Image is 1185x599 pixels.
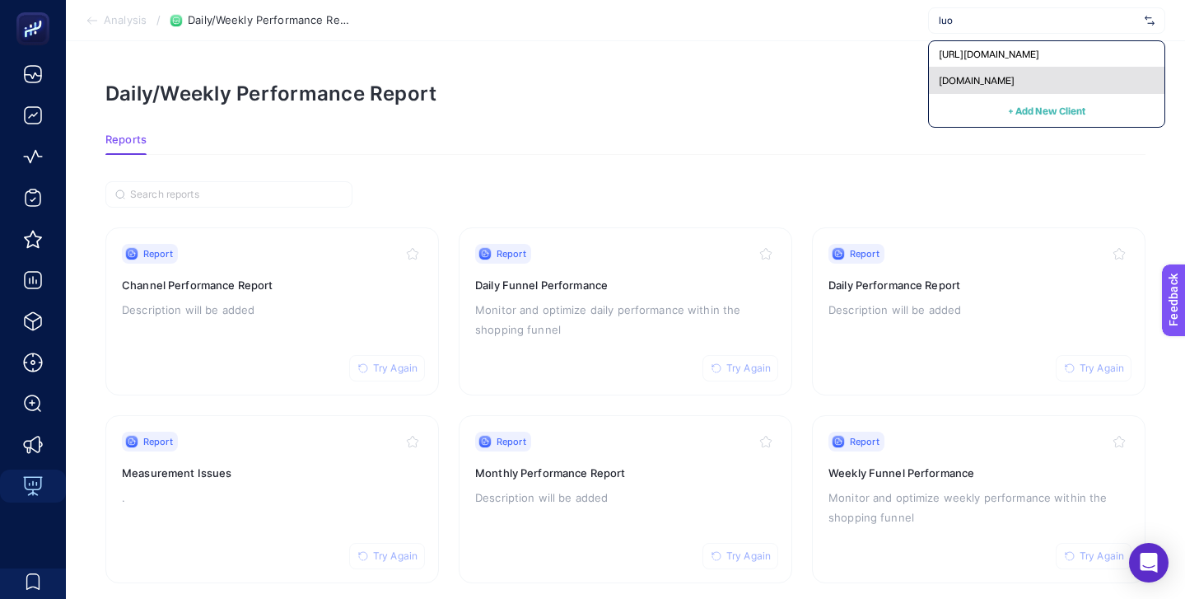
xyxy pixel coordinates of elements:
[373,362,418,375] span: Try Again
[939,74,1015,87] span: [DOMAIN_NAME]
[939,48,1039,61] span: [URL][DOMAIN_NAME]
[459,415,792,583] a: ReportTry AgainMonthly Performance ReportDescription will be added
[828,300,1129,320] p: Description will be added
[1129,543,1169,583] div: Open Intercom Messenger
[812,227,1145,395] a: ReportTry AgainDaily Performance ReportDescription will be added
[497,435,526,448] span: Report
[373,550,418,563] span: Try Again
[497,247,526,260] span: Report
[349,543,425,569] button: Try Again
[105,133,147,155] button: Reports
[828,465,1129,481] h3: Weekly Funnel Performance
[475,277,776,293] h3: Daily Funnel Performance
[104,14,147,27] span: Analysis
[939,14,1138,27] input: https://www.mai.com.tr/
[143,247,173,260] span: Report
[122,488,422,508] p: .
[702,355,778,381] button: Try Again
[10,5,63,18] span: Feedback
[143,435,173,448] span: Report
[1145,12,1155,29] img: svg%3e
[1056,355,1131,381] button: Try Again
[475,300,776,339] p: Monitor and optimize daily performance within the shopping funnel
[1080,550,1124,563] span: Try Again
[105,227,439,395] a: ReportTry AgainChannel Performance ReportDescription will be added
[122,300,422,320] p: Description will be added
[105,415,439,583] a: ReportTry AgainMeasurement Issues.
[812,415,1145,583] a: ReportTry AgainWeekly Funnel PerformanceMonitor and optimize weekly performance within the shoppi...
[459,227,792,395] a: ReportTry AgainDaily Funnel PerformanceMonitor and optimize daily performance within the shopping...
[850,247,879,260] span: Report
[188,14,352,27] span: Daily/Weekly Performance Report
[726,550,771,563] span: Try Again
[726,362,771,375] span: Try Again
[828,488,1129,527] p: Monitor and optimize weekly performance within the shopping funnel
[156,13,161,26] span: /
[105,82,436,105] h1: Daily/Weekly Performance Report
[828,277,1129,293] h3: Daily Performance Report
[122,277,422,293] h3: Channel Performance Report
[475,488,776,508] p: Description will be added
[1008,105,1085,117] span: + Add New Client
[130,189,343,201] input: Search
[105,133,147,147] span: Reports
[1056,543,1131,569] button: Try Again
[1080,362,1124,375] span: Try Again
[349,355,425,381] button: Try Again
[475,465,776,481] h3: Monthly Performance Report
[1008,101,1085,120] button: + Add New Client
[702,543,778,569] button: Try Again
[850,435,879,448] span: Report
[122,465,422,481] h3: Measurement Issues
